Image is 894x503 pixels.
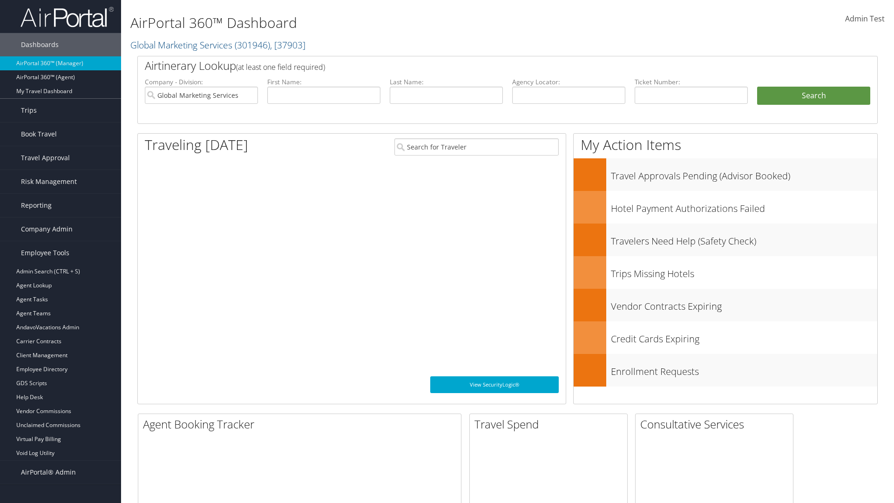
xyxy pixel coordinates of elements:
[267,77,380,87] label: First Name:
[21,99,37,122] span: Trips
[390,77,503,87] label: Last Name:
[611,328,877,346] h3: Credit Cards Expiring
[145,77,258,87] label: Company - Division:
[574,289,877,321] a: Vendor Contracts Expiring
[512,77,625,87] label: Agency Locator:
[611,295,877,313] h3: Vendor Contracts Expiring
[611,360,877,378] h3: Enrollment Requests
[21,241,69,265] span: Employee Tools
[574,354,877,387] a: Enrollment Requests
[21,194,52,217] span: Reporting
[145,58,809,74] h2: Airtinerary Lookup
[130,39,305,51] a: Global Marketing Services
[21,461,76,484] span: AirPortal® Admin
[635,77,748,87] label: Ticket Number:
[757,87,870,105] button: Search
[235,39,270,51] span: ( 301946 )
[574,191,877,224] a: Hotel Payment Authorizations Failed
[21,146,70,170] span: Travel Approval
[574,224,877,256] a: Travelers Need Help (Safety Check)
[640,416,793,432] h2: Consultative Services
[21,218,73,241] span: Company Admin
[270,39,305,51] span: , [ 37903 ]
[143,416,461,432] h2: Agent Booking Tracker
[21,33,59,56] span: Dashboards
[474,416,627,432] h2: Travel Spend
[574,256,877,289] a: Trips Missing Hotels
[574,158,877,191] a: Travel Approvals Pending (Advisor Booked)
[145,135,248,155] h1: Traveling [DATE]
[611,263,877,280] h3: Trips Missing Hotels
[430,376,559,393] a: View SecurityLogic®
[130,13,633,33] h1: AirPortal 360™ Dashboard
[21,122,57,146] span: Book Travel
[574,135,877,155] h1: My Action Items
[845,14,885,24] span: Admin Test
[611,165,877,183] h3: Travel Approvals Pending (Advisor Booked)
[394,138,559,156] input: Search for Traveler
[611,197,877,215] h3: Hotel Payment Authorizations Failed
[21,170,77,193] span: Risk Management
[236,62,325,72] span: (at least one field required)
[574,321,877,354] a: Credit Cards Expiring
[611,230,877,248] h3: Travelers Need Help (Safety Check)
[20,6,114,28] img: airportal-logo.png
[845,5,885,34] a: Admin Test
